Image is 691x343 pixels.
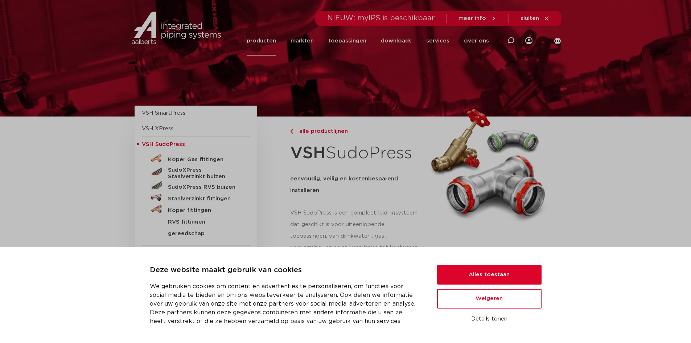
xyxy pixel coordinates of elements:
a: producten [247,26,276,56]
h5: RVS fittingen [168,219,240,225]
a: VSH XPress [142,126,173,131]
strong: VSH [290,145,326,162]
a: gereedschap [142,226,250,238]
a: Staalverzinkt fittingen [142,192,250,203]
a: SudoXPress Staalverzinkt buizen [142,164,250,180]
h5: Koper fittingen [168,207,240,214]
p: VSH SudoPress is een compleet leidingsysteem dat geschikt is voor uiteenlopende toepassingen, van... [290,207,421,265]
p: Deze website maakt gebruik van cookies [150,265,420,276]
span: alle productlijnen [295,128,348,134]
p: We gebruiken cookies om content en advertenties te personaliseren, om functies voor social media ... [150,282,420,326]
a: markten [291,26,314,56]
a: alle productlijnen [290,127,421,136]
a: Koper Gas fittingen [142,152,250,164]
h5: Staalverzinkt fittingen [168,196,240,202]
a: sluiten [521,15,550,22]
a: VSH SmartPress [142,110,185,116]
a: meer info [458,15,497,22]
span: meer info [458,16,486,21]
a: over ons [464,26,489,56]
button: Details tonen [437,313,542,325]
button: Weigeren [437,289,542,309]
img: chevron-right.svg [290,129,293,134]
a: services [426,26,449,56]
h1: SudoPress [290,139,421,167]
a: RVS fittingen [142,215,250,226]
span: VSH SudoPress [142,142,185,147]
h5: SudoXPress RVS buizen [168,184,240,191]
a: downloads [381,26,412,56]
div: my IPS [525,26,532,56]
h5: Koper Gas fittingen [168,156,240,163]
a: SudoXPress RVS buizen [142,180,250,192]
button: Alles toestaan [437,265,542,285]
h5: gereedschap [168,230,240,237]
nav: Menu [247,26,489,56]
h5: SudoXPress Staalverzinkt buizen [168,167,240,180]
a: Koper fittingen [142,203,250,215]
a: toepassingen [328,26,366,56]
strong: eenvoudig, veilig en kostenbesparend installeren [290,176,398,193]
span: sluiten [521,16,539,21]
span: NIEUW: myIPS is beschikbaar [327,15,435,22]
